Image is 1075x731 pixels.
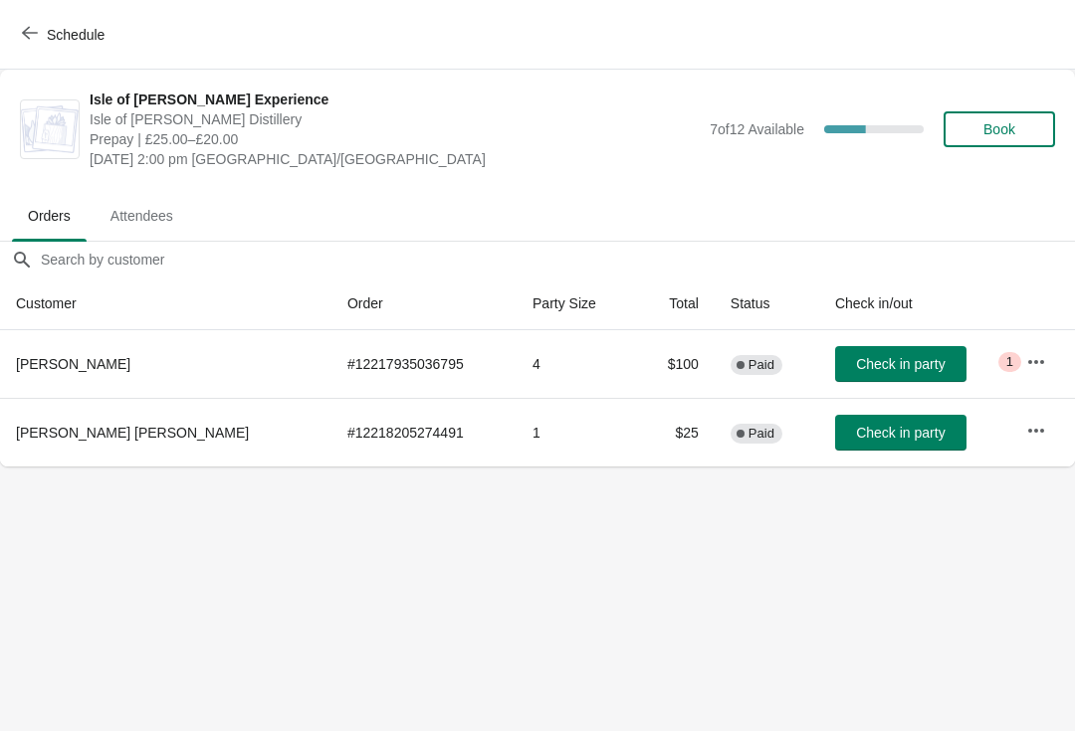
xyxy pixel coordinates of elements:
[10,17,120,53] button: Schedule
[517,398,636,466] td: 1
[749,426,774,442] span: Paid
[517,277,636,330] th: Party Size
[819,277,1010,330] th: Check in/out
[636,330,715,398] td: $100
[1006,354,1013,370] span: 1
[517,330,636,398] td: 4
[983,121,1015,137] span: Book
[835,346,967,382] button: Check in party
[749,357,774,373] span: Paid
[331,398,517,466] td: # 12218205274491
[835,415,967,451] button: Check in party
[16,425,249,441] span: [PERSON_NAME] [PERSON_NAME]
[636,277,715,330] th: Total
[856,425,945,441] span: Check in party
[47,27,105,43] span: Schedule
[90,90,700,109] span: Isle of [PERSON_NAME] Experience
[40,242,1075,277] input: Search by customer
[95,198,189,234] span: Attendees
[944,111,1055,147] button: Book
[21,105,79,153] img: Isle of Harris Gin Experience
[90,109,700,129] span: Isle of [PERSON_NAME] Distillery
[90,129,700,149] span: Prepay | £25.00–£20.00
[715,277,819,330] th: Status
[331,330,517,398] td: # 12217935036795
[331,277,517,330] th: Order
[90,149,700,169] span: [DATE] 2:00 pm [GEOGRAPHIC_DATA]/[GEOGRAPHIC_DATA]
[16,356,130,372] span: [PERSON_NAME]
[12,198,87,234] span: Orders
[636,398,715,466] td: $25
[710,121,804,137] span: 7 of 12 Available
[856,356,945,372] span: Check in party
